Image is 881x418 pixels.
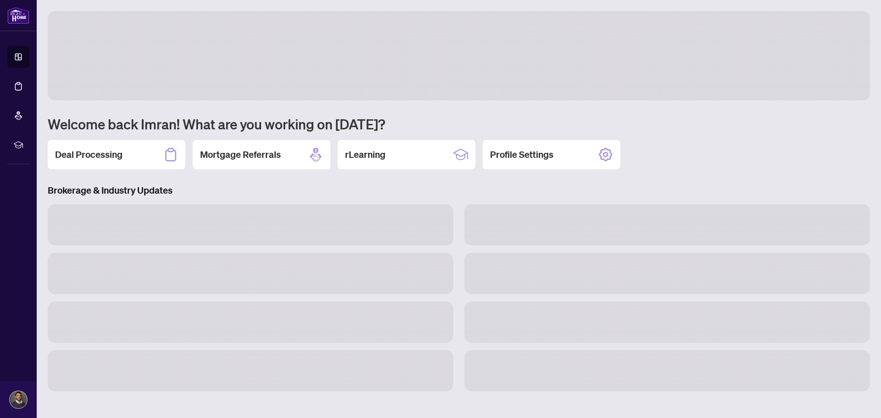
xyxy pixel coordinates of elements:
[48,115,870,133] h1: Welcome back Imran! What are you working on [DATE]?
[7,7,29,24] img: logo
[10,391,27,408] img: Profile Icon
[490,148,553,161] h2: Profile Settings
[55,148,123,161] h2: Deal Processing
[48,184,870,197] h3: Brokerage & Industry Updates
[200,148,281,161] h2: Mortgage Referrals
[345,148,385,161] h2: rLearning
